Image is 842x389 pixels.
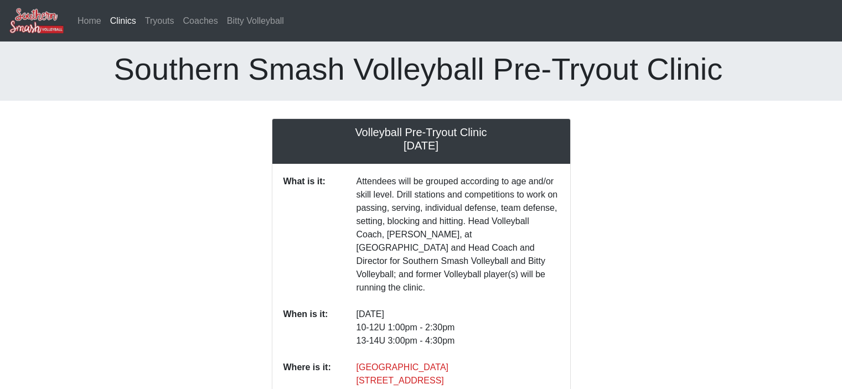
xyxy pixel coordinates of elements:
a: Bitty Volleyball [223,10,288,32]
h5: Volleyball Pre-Tryout Clinic [DATE] [283,126,559,152]
h1: Southern Smash Volleyball Pre-Tryout Clinic [114,50,729,87]
p: Attendees will be grouped according to age and/or skill level. Drill stations and competitions to... [357,175,559,294]
a: Coaches [179,10,223,32]
dt: When is it: [275,308,348,361]
a: Home [73,10,106,32]
img: Southern Smash Volleyball [9,7,64,34]
dt: What is it: [275,175,348,308]
a: Clinics [106,10,141,32]
p: [DATE] 10-12U 1:00pm - 2:30pm 13-14U 3:00pm - 4:30pm [357,308,559,347]
a: Tryouts [141,10,179,32]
